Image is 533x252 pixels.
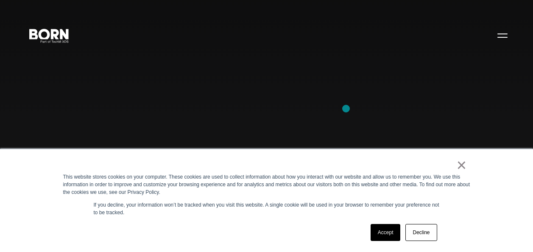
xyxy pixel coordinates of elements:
[94,201,440,216] p: If you decline, your information won’t be tracked when you visit this website. A single cookie wi...
[492,26,513,44] button: Open
[371,224,401,241] a: Accept
[457,161,467,169] a: ×
[405,224,437,241] a: Decline
[63,173,470,196] div: This website stores cookies on your computer. These cookies are used to collect information about...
